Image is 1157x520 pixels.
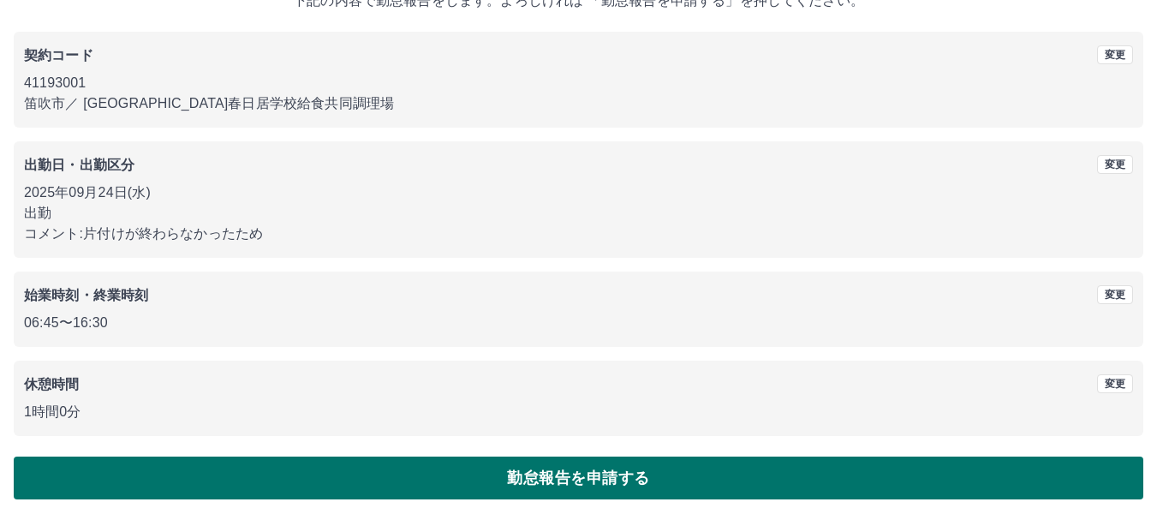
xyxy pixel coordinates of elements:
[24,377,80,391] b: 休憩時間
[1097,45,1133,64] button: 変更
[24,73,1133,93] p: 41193001
[14,457,1143,499] button: 勤怠報告を申請する
[1097,155,1133,174] button: 変更
[24,402,1133,422] p: 1時間0分
[24,288,148,302] b: 始業時刻・終業時刻
[1097,285,1133,304] button: 変更
[1097,374,1133,393] button: 変更
[24,182,1133,203] p: 2025年09月24日(水)
[24,203,1133,224] p: 出勤
[24,48,93,63] b: 契約コード
[24,313,1133,333] p: 06:45 〜 16:30
[24,93,1133,114] p: 笛吹市 ／ [GEOGRAPHIC_DATA]春日居学校給食共同調理場
[24,158,134,172] b: 出勤日・出勤区分
[24,224,1133,244] p: コメント: 片付けが終わらなかったため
